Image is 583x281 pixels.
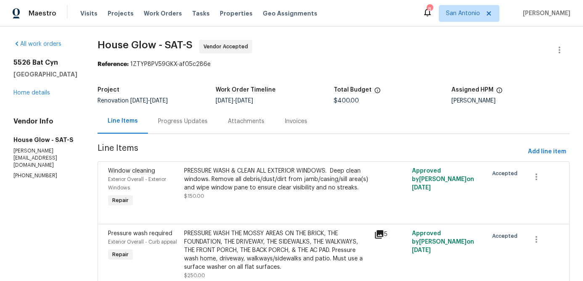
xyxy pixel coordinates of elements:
[528,147,566,157] span: Add line item
[492,232,521,240] span: Accepted
[184,167,369,192] div: PRESSURE WASH & CLEAN ALL EXTERIOR WINDOWS. Deep clean windows. Remove all debris/dust/dirt from ...
[98,61,129,67] b: Reference:
[184,194,204,199] span: $150.00
[108,9,134,18] span: Projects
[412,231,474,253] span: Approved by [PERSON_NAME] on
[108,239,177,244] span: Exterior Overall - Curb appeal
[427,5,433,13] div: 8
[13,117,77,126] h4: Vendor Info
[109,250,132,259] span: Repair
[144,9,182,18] span: Work Orders
[446,9,480,18] span: San Antonio
[158,117,208,126] div: Progress Updates
[13,41,61,47] a: All work orders
[108,168,155,174] span: Window cleaning
[13,58,77,67] h2: 5526 Bat Cyn
[184,229,369,271] div: PRESSURE WASH THE MOSSY AREAS ON THE BRICK, THE FOUNDATION, THE DRIVEWAY, THE SIDEWALKS, THE WALK...
[13,90,50,96] a: Home details
[108,231,172,236] span: Pressure wash required
[334,98,359,104] span: $400.00
[285,117,307,126] div: Invoices
[98,40,193,50] span: House Glow - SAT-S
[496,87,503,98] span: The hpm assigned to this work order.
[13,147,77,169] p: [PERSON_NAME][EMAIL_ADDRESS][DOMAIN_NAME]
[412,185,431,191] span: [DATE]
[29,9,56,18] span: Maestro
[520,9,570,18] span: [PERSON_NAME]
[220,9,253,18] span: Properties
[228,117,264,126] div: Attachments
[203,42,251,51] span: Vendor Accepted
[192,11,210,16] span: Tasks
[109,196,132,205] span: Repair
[108,177,166,190] span: Exterior Overall - Exterior Windows
[184,273,205,278] span: $250.00
[98,87,119,93] h5: Project
[150,98,168,104] span: [DATE]
[525,144,570,160] button: Add line item
[130,98,148,104] span: [DATE]
[216,87,276,93] h5: Work Order Timeline
[80,9,98,18] span: Visits
[216,98,253,104] span: -
[13,70,77,79] h5: [GEOGRAPHIC_DATA]
[334,87,372,93] h5: Total Budget
[235,98,253,104] span: [DATE]
[374,87,381,98] span: The total cost of line items that have been proposed by Opendoor. This sum includes line items th...
[98,98,168,104] span: Renovation
[374,229,407,239] div: 5
[98,60,570,68] div: 1ZTYP8PV59GKX-af05c286e
[412,168,474,191] span: Approved by [PERSON_NAME] on
[492,169,521,178] span: Accepted
[412,247,431,253] span: [DATE]
[130,98,168,104] span: -
[98,144,525,160] span: Line Items
[263,9,317,18] span: Geo Assignments
[451,87,493,93] h5: Assigned HPM
[216,98,233,104] span: [DATE]
[13,172,77,179] p: [PHONE_NUMBER]
[13,136,77,144] h5: House Glow - SAT-S
[451,98,570,104] div: [PERSON_NAME]
[108,117,138,125] div: Line Items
